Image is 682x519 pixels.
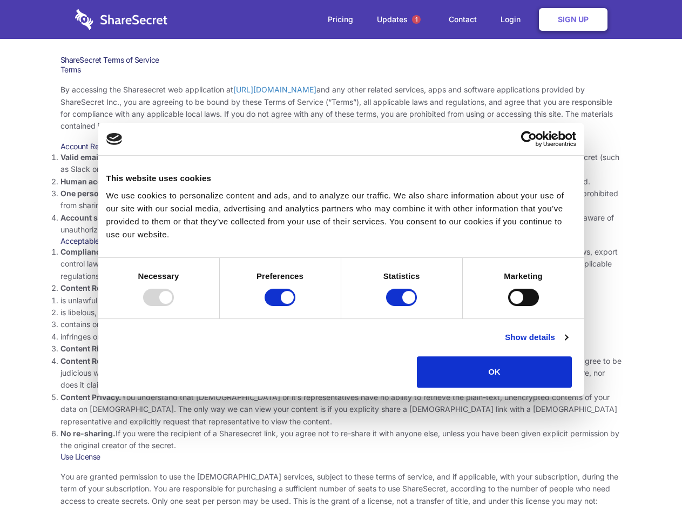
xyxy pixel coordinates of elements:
[138,271,179,281] strong: Necessary
[60,189,152,198] strong: One person per account.
[60,236,622,246] h3: Acceptable Use
[60,307,622,318] li: is libelous, defamatory, or fraudulent
[60,212,622,236] li: You are responsible for your own account security, including the security of your Sharesecret acc...
[60,177,126,186] strong: Human accounts.
[60,429,116,438] strong: No re-sharing.
[60,65,622,75] h3: Terms
[60,392,121,402] strong: Content Privacy.
[60,318,622,330] li: contains or installs any active malware or exploits, or uses our platform for exploit delivery (s...
[490,3,537,36] a: Login
[60,355,622,391] li: You are solely responsible for the content you share on Sharesecret, and with the people you shar...
[60,213,126,222] strong: Account security.
[60,428,622,452] li: If you were the recipient of a Sharesecret link, you agree not to re-share it with anyone else, u...
[504,271,543,281] strong: Marketing
[75,9,167,30] img: logo-wordmark-white-trans-d4663122ce5f474addd5e946df7df03e33cb6a1c49d2221995e7729f52c070b2.svg
[106,172,576,185] div: This website uses cookies
[60,331,622,343] li: infringes on any proprietary right of any party, including patent, trademark, trade secret, copyr...
[106,133,123,145] img: logo
[505,331,568,344] a: Show details
[383,271,420,281] strong: Statistics
[317,3,364,36] a: Pricing
[60,176,622,188] li: Only human beings may create accounts. “Bot” accounts — those created by software, in an automate...
[60,246,622,282] li: Your use of the Sharesecret must not violate any applicable laws, including copyright or trademar...
[60,343,622,355] li: You agree that you will use Sharesecret only to secure and share content that you have the right ...
[60,151,622,176] li: You must provide a valid email address, either directly, or through approved third-party integrat...
[233,85,316,94] a: [URL][DOMAIN_NAME]
[60,84,622,132] p: By accessing the Sharesecret web application at and any other related services, apps and software...
[60,55,622,65] h1: ShareSecret Terms of Service
[60,282,622,343] li: You agree NOT to use Sharesecret to upload or share content that:
[60,188,622,212] li: You are not allowed to share account credentials. Each account is dedicated to the individual who...
[60,356,147,365] strong: Content Responsibility.
[60,142,622,151] h3: Account Requirements
[60,283,139,292] strong: Content Restrictions.
[438,3,488,36] a: Contact
[412,15,421,24] span: 1
[60,295,622,307] li: is unlawful or promotes unlawful activities
[60,247,224,256] strong: Compliance with local laws and regulations.
[256,271,303,281] strong: Preferences
[539,8,607,31] a: Sign Up
[60,152,103,162] strong: Valid email.
[60,452,622,462] h3: Use License
[60,471,622,507] p: You are granted permission to use the [DEMOGRAPHIC_DATA] services, subject to these terms of serv...
[482,131,576,147] a: Usercentrics Cookiebot - opens in a new window
[60,391,622,428] li: You understand that [DEMOGRAPHIC_DATA] or it’s representatives have no ability to retrieve the pl...
[60,344,118,353] strong: Content Rights.
[106,189,576,241] div: We use cookies to personalize content and ads, and to analyze our traffic. We also share informat...
[417,356,572,388] button: OK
